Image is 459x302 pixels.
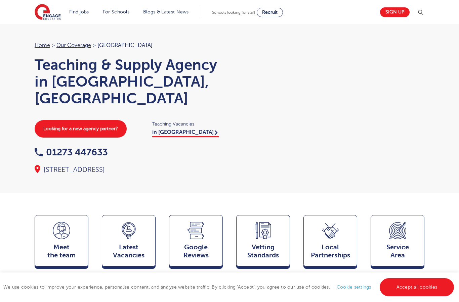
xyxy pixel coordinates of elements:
div: [STREET_ADDRESS] [35,165,223,174]
span: > [93,42,96,48]
span: Service Area [374,243,421,259]
a: Blogs & Latest News [143,9,189,14]
a: For Schools [103,9,129,14]
span: Teaching Vacancies [152,120,223,128]
span: Latest Vacancies [106,243,152,259]
img: Engage Education [35,4,61,21]
a: in [GEOGRAPHIC_DATA] [152,129,219,137]
span: [GEOGRAPHIC_DATA] [97,42,153,48]
a: LatestVacancies [102,215,156,269]
a: Accept all cookies [380,278,454,296]
a: Meetthe team [35,215,88,269]
span: Google Reviews [173,243,219,259]
a: Sign up [380,7,410,17]
span: Vetting Standards [240,243,286,259]
a: Recruit [257,8,283,17]
a: Cookie settings [337,285,371,290]
a: Looking for a new agency partner? [35,120,127,138]
a: Our coverage [56,42,91,48]
nav: breadcrumb [35,41,223,50]
a: ServiceArea [371,215,424,269]
a: VettingStandards [236,215,290,269]
a: Local Partnerships [303,215,357,269]
a: Home [35,42,50,48]
a: GoogleReviews [169,215,223,269]
span: > [52,42,55,48]
span: Local Partnerships [307,243,353,259]
span: We use cookies to improve your experience, personalise content, and analyse website traffic. By c... [3,285,456,290]
a: Find jobs [69,9,89,14]
span: Meet the team [38,243,85,259]
a: 01273 447633 [35,147,108,157]
span: Recruit [262,10,278,15]
h1: Teaching & Supply Agency in [GEOGRAPHIC_DATA], [GEOGRAPHIC_DATA] [35,56,223,107]
span: Schools looking for staff [212,10,255,15]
